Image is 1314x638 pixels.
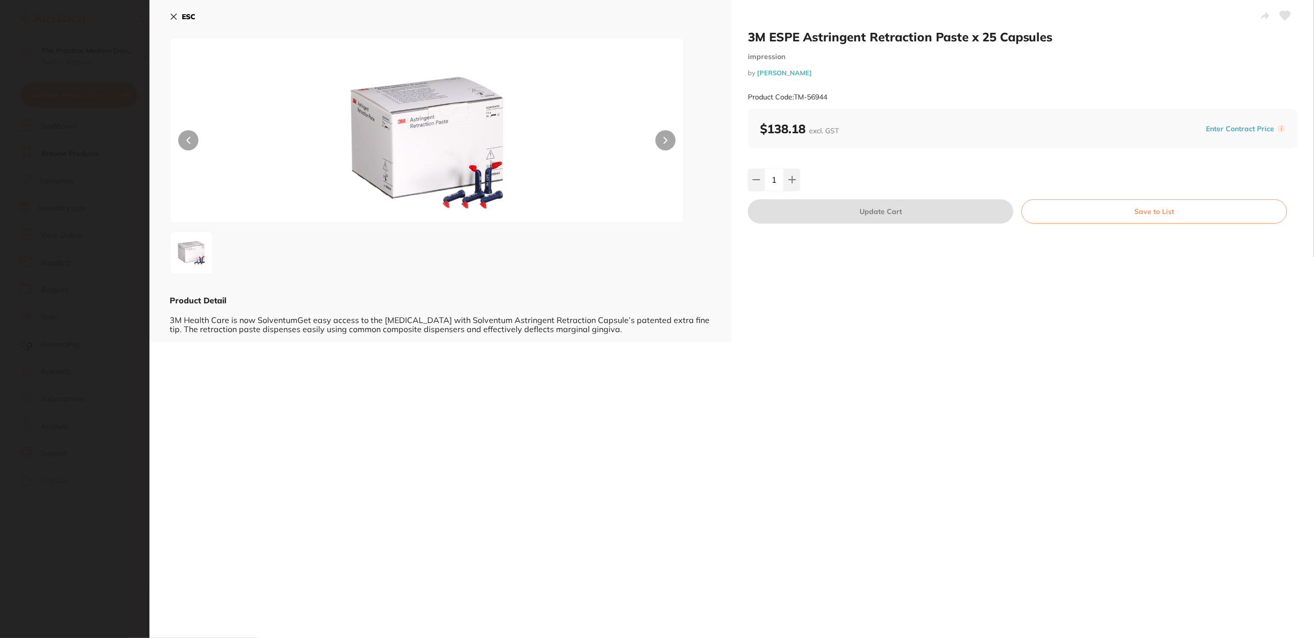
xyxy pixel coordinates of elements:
[1022,199,1287,224] button: Save to List
[1203,124,1278,134] button: Enter Contract Price
[170,295,226,305] b: Product Detail
[1278,125,1286,133] label: i
[748,29,1298,44] h2: 3M ESPE Astringent Retraction Paste x 25 Capsules
[170,306,712,334] div: 3M Health Care is now SolventumGet easy access to the [MEDICAL_DATA] with Solventum Astringent Re...
[182,12,195,21] b: ESC
[748,199,1014,224] button: Update Cart
[748,52,1298,61] small: impression
[170,8,195,25] button: ESC
[757,69,812,77] a: [PERSON_NAME]
[748,93,827,101] small: Product Code: TM-56944
[273,63,581,223] img: OTQ0LmpwZw
[748,69,1298,77] small: by
[809,126,839,135] span: excl. GST
[173,235,210,271] img: OTQ0LmpwZw
[760,121,839,136] b: $138.18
